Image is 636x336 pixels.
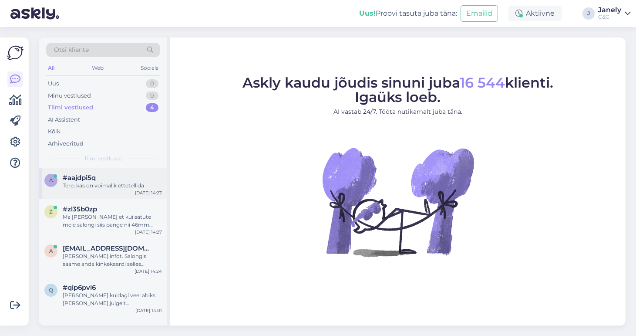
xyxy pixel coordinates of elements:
div: Socials [139,62,160,74]
span: aasamartinaasa@gmail.com [63,244,153,252]
a: JanelyC&C [598,7,631,20]
span: #zl35b0zp [63,205,97,213]
div: J [582,7,595,20]
div: 0 [146,79,158,88]
span: Otsi kliente [54,45,89,54]
div: C&C [598,14,621,20]
img: No Chat active [320,123,476,280]
div: Uus [48,79,59,88]
span: a [49,248,53,254]
div: Minu vestlused [48,92,91,100]
span: 16 544 [460,74,505,91]
b: Uus! [359,9,376,17]
div: [PERSON_NAME] infot. Salongis saame anda kinkekaardi selles vääringus, mis nii öelda üle jääb või... [63,252,162,268]
p: AI vastab 24/7. Tööta nutikamalt juba täna. [242,107,553,116]
button: Emailid [461,5,498,22]
span: Tiimi vestlused [84,155,123,163]
span: q [49,287,53,293]
span: Askly kaudu jõudis sinuni juba klienti. Igaüks loeb. [242,74,553,105]
div: All [46,62,56,74]
span: #aajdpi5q [63,174,96,182]
img: Askly Logo [7,44,24,61]
div: [DATE] 14:24 [135,268,162,275]
div: Aktiivne [508,6,562,21]
span: a [49,177,53,183]
div: Tiimi vestlused [48,103,93,112]
div: Proovi tasuta juba täna: [359,8,457,19]
div: [PERSON_NAME] kuidagi veel abiks [PERSON_NAME] julgelt [PERSON_NAME]! [63,292,162,307]
div: [DATE] 14:27 [135,229,162,235]
span: #qip6pvi6 [63,284,96,292]
div: Ma [PERSON_NAME] et kui satute meie salongi siis pange nii 46mm Series 11 kui 49mm Ultra omale ko... [63,213,162,229]
div: Web [90,62,105,74]
span: z [49,208,53,215]
div: Janely [598,7,621,14]
div: Arhiveeritud [48,139,84,148]
div: 4 [146,103,158,112]
div: Tere, kas on voimalik ettetellida [63,182,162,190]
div: AI Assistent [48,115,80,124]
div: Kõik [48,127,61,136]
div: [DATE] 14:27 [135,190,162,196]
div: 0 [146,92,158,100]
div: [DATE] 14:01 [135,307,162,314]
